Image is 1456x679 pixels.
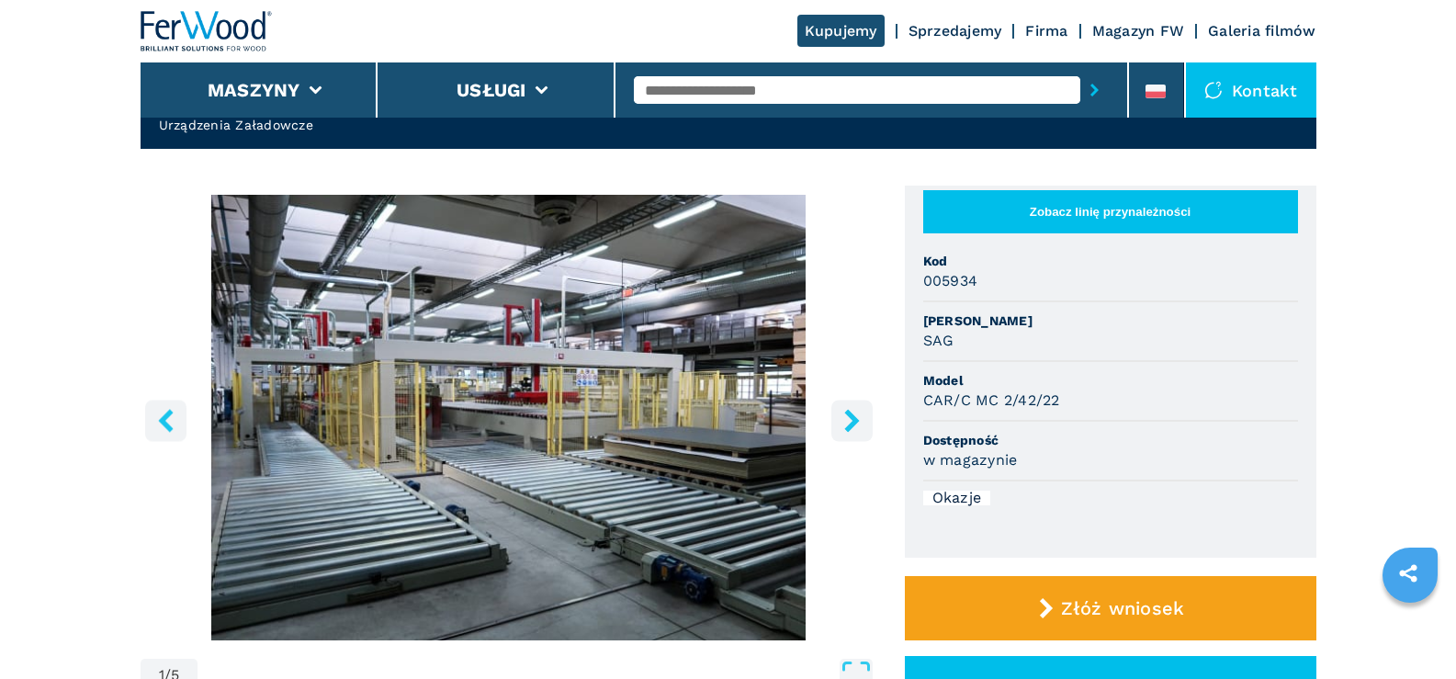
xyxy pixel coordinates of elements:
h3: w magazynie [923,449,1018,470]
button: Usługi [457,79,526,101]
h3: CAR/C MC 2/42/22 [923,390,1060,411]
a: sharethis [1385,550,1431,596]
span: Złóż wniosek [1061,597,1184,619]
button: Maszyny [208,79,300,101]
img: Kontakt [1204,81,1223,99]
div: Okazje [923,491,991,505]
button: left-button [145,400,186,441]
span: Dostępność [923,431,1298,449]
span: Model [923,371,1298,390]
span: Kod [923,252,1298,270]
h3: 005934 [923,270,978,291]
button: submit-button [1080,69,1109,111]
span: [PERSON_NAME] [923,311,1298,330]
img: Urządzenia Załadowcze SAG CAR/C MC 2/42/22 [141,195,877,640]
div: Go to Slide 1 [141,195,877,640]
img: Ferwood [141,11,273,51]
a: Galeria filmów [1208,22,1316,40]
div: Kontakt [1186,62,1316,118]
h3: SAG [923,330,954,351]
button: Zobacz linię przynależności [923,190,1298,233]
a: Magazyn FW [1092,22,1185,40]
a: Sprzedajemy [909,22,1002,40]
iframe: Chat [1378,596,1442,665]
a: Firma [1025,22,1067,40]
button: Złóż wniosek [905,576,1316,640]
h2: Urządzenia Załadowcze [159,116,457,134]
a: Kupujemy [797,15,885,47]
button: right-button [831,400,873,441]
